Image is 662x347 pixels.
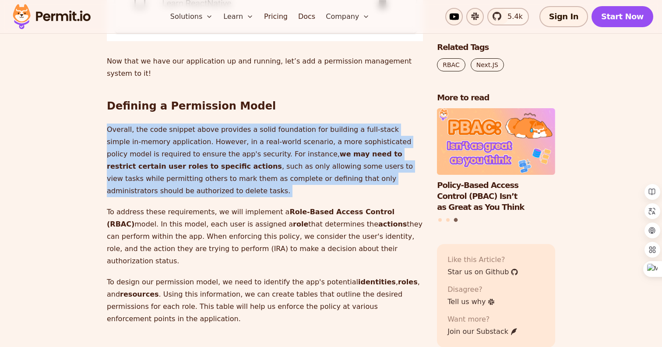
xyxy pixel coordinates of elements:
[261,8,291,25] a: Pricing
[447,284,495,295] p: Disagree?
[437,58,465,71] a: RBAC
[447,267,518,277] a: Star us on Github
[9,2,95,32] img: Permit logo
[295,8,319,25] a: Docs
[120,290,158,298] strong: resources
[107,64,423,113] h2: Defining a Permission Model
[437,180,555,212] h3: Policy-Based Access Control (PBAC) Isn’t as Great as You Think
[220,8,257,25] button: Learn
[454,218,458,222] button: Go to slide 3
[437,92,555,103] h2: More to read
[437,109,555,175] img: Policy-Based Access Control (PBAC) Isn’t as Great as You Think
[107,206,423,267] p: To address these requirements, we will implement a model. In this model, each user is assigned a ...
[107,55,423,80] p: Now that we have our application up and running, let’s add a permission management system to it!
[107,124,423,197] p: Overall, the code snippet above provides a solid foundation for building a full-stack simple in-m...
[437,109,555,213] a: Policy-Based Access Control (PBAC) Isn’t as Great as You ThinkPolicy-Based Access Control (PBAC) ...
[447,297,495,307] a: Tell us why
[447,326,518,337] a: Join our Substack
[437,109,555,213] li: 3 of 3
[322,8,373,25] button: Company
[446,218,450,222] button: Go to slide 2
[107,276,423,325] p: To design our permission model, we need to identify the app's potential , , and . Using this info...
[487,8,529,25] a: 5.4k
[107,150,402,170] strong: we may need to restrict certain user roles to specific actions
[107,208,394,228] strong: Role-Based Access Control (RBAC)
[167,8,217,25] button: Solutions
[447,255,518,265] p: Like this Article?
[539,6,588,27] a: Sign In
[447,314,518,325] p: Want more?
[592,6,653,27] a: Start Now
[438,218,442,222] button: Go to slide 1
[398,278,418,286] strong: roles
[293,220,308,228] strong: role
[471,58,504,71] a: Next.JS
[502,11,523,22] span: 5.4k
[437,109,555,223] div: Posts
[437,42,555,53] h2: Related Tags
[358,278,396,286] strong: identities
[378,220,407,228] strong: actions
